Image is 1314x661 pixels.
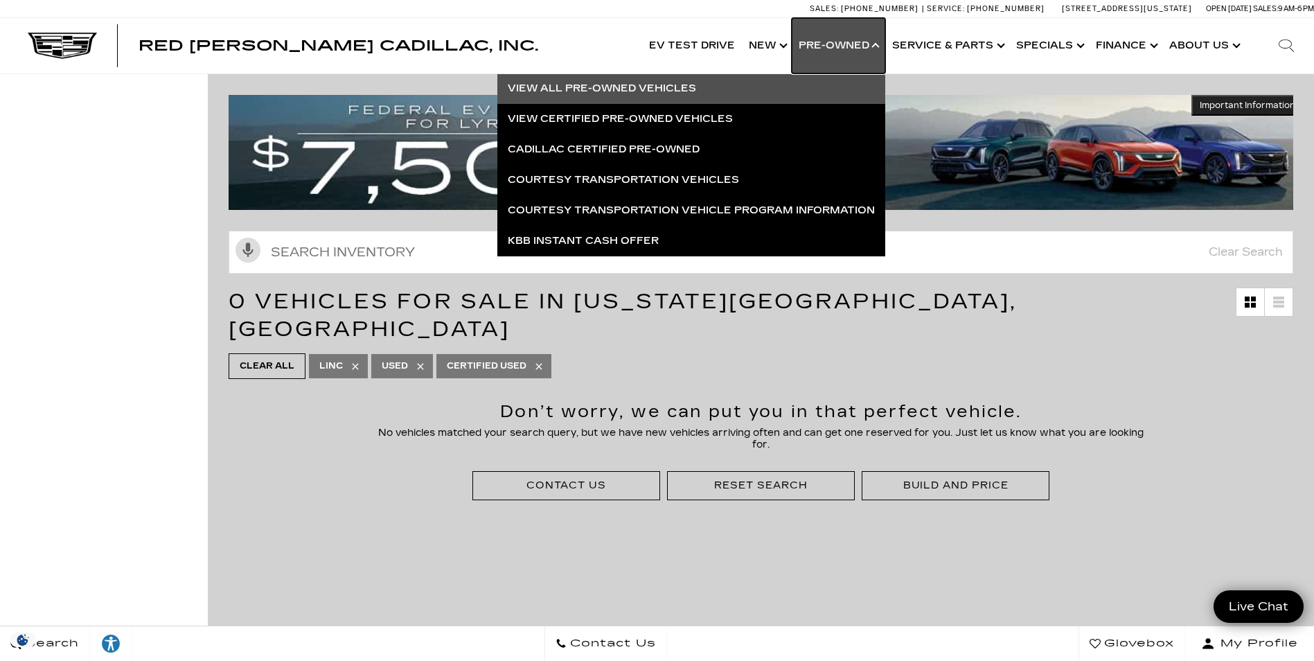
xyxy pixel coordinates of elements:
span: Sales: [810,4,839,13]
div: Build and Price [862,471,1049,500]
span: Certified Used [447,358,526,375]
a: KBB Instant Cash Offer [497,226,885,256]
svg: Click to toggle on voice search [236,238,260,263]
img: Cadillac Dark Logo with Cadillac White Text [28,33,97,59]
span: [PHONE_NUMBER] [967,4,1045,13]
a: View All Pre-Owned Vehicles [497,73,885,104]
section: Click to Open Cookie Consent Modal [7,633,39,647]
a: [STREET_ADDRESS][US_STATE] [1062,4,1192,13]
a: Live Chat [1214,590,1304,623]
button: Important Information [1191,95,1304,116]
a: EV Test Drive [642,18,742,73]
div: Reset Search [714,479,808,492]
span: Important Information [1200,100,1295,111]
span: Service: [927,4,965,13]
a: Cadillac Certified Pre-Owned [497,134,885,165]
div: Build and Price [903,479,1009,492]
span: Clear All [240,358,294,375]
a: Finance [1089,18,1162,73]
button: Open user profile menu [1185,626,1314,661]
input: Search Inventory [229,231,1293,274]
a: Sales: [PHONE_NUMBER] [810,5,922,12]
a: New [742,18,792,73]
p: No vehicles matched your search query, but we have new vehicles arriving often and can get one re... [371,427,1151,450]
a: Glovebox [1078,626,1185,661]
span: 9 AM-6 PM [1278,4,1314,13]
span: Open [DATE] [1206,4,1252,13]
span: Glovebox [1101,634,1174,653]
div: Contact Us [526,479,606,492]
a: About Us [1162,18,1245,73]
a: View Certified Pre-Owned Vehicles [497,104,885,134]
div: Contact Us [472,471,660,500]
span: Used [382,358,408,375]
span: Live Chat [1222,599,1295,615]
div: Explore your accessibility options [90,633,132,654]
span: LINC [319,358,343,375]
img: Opt-Out Icon [7,633,39,647]
a: Courtesy Transportation Vehicle Program Information [497,195,885,226]
a: Service: [PHONE_NUMBER] [922,5,1048,12]
span: 0 Vehicles for Sale in [US_STATE][GEOGRAPHIC_DATA], [GEOGRAPHIC_DATA] [229,289,1017,342]
span: Search [21,634,79,653]
span: My Profile [1215,634,1298,653]
div: Reset Search [667,471,855,500]
a: Explore your accessibility options [90,626,132,661]
a: Red [PERSON_NAME] Cadillac, Inc. [139,39,538,53]
img: vrp-tax-ending-august-version [229,95,1304,210]
span: Red [PERSON_NAME] Cadillac, Inc. [139,37,538,54]
span: Contact Us [567,634,656,653]
a: Service & Parts [885,18,1009,73]
a: Contact Us [544,626,667,661]
a: Courtesy Transportation Vehicles [497,165,885,195]
a: Specials [1009,18,1089,73]
h2: Don’t worry, we can put you in that perfect vehicle. [371,403,1151,420]
span: [PHONE_NUMBER] [841,4,918,13]
a: Pre-Owned [792,18,885,73]
span: Sales: [1253,4,1278,13]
